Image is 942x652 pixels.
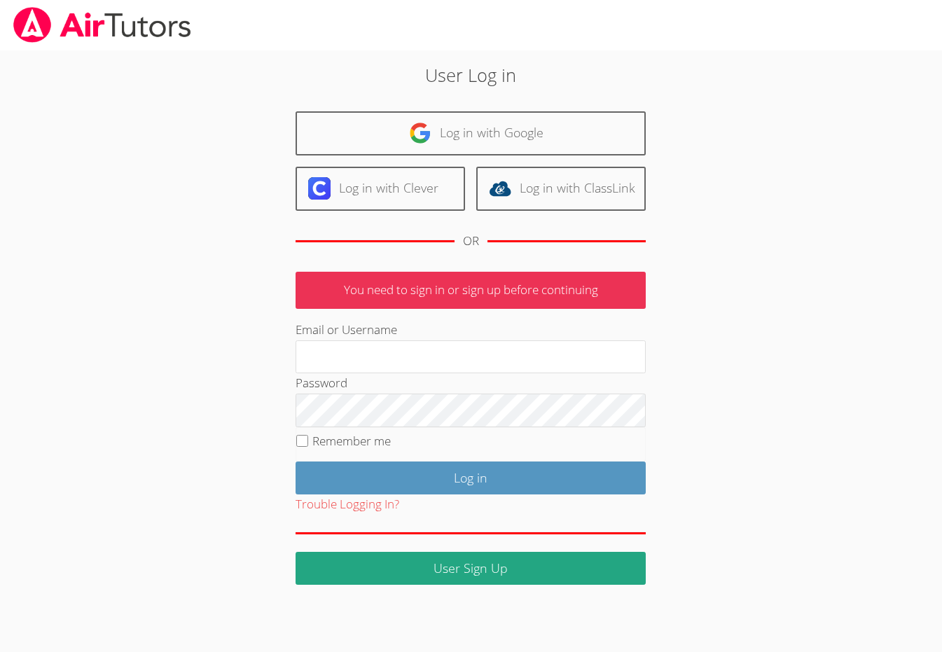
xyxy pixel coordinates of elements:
label: Remember me [312,433,391,449]
h2: User Log in [216,62,725,88]
div: OR [463,231,479,251]
p: You need to sign in or sign up before continuing [296,272,646,309]
a: Log in with Clever [296,167,465,211]
a: Log in with Google [296,111,646,155]
button: Trouble Logging In? [296,494,399,515]
img: google-logo-50288ca7cdecda66e5e0955fdab243c47b7ad437acaf1139b6f446037453330a.svg [409,122,431,144]
a: Log in with ClassLink [476,167,646,211]
img: clever-logo-6eab21bc6e7a338710f1a6ff85c0baf02591cd810cc4098c63d3a4b26e2feb20.svg [308,177,331,200]
label: Password [296,375,347,391]
a: User Sign Up [296,552,646,585]
img: classlink-logo-d6bb404cc1216ec64c9a2012d9dc4662098be43eaf13dc465df04b49fa7ab582.svg [489,177,511,200]
img: airtutors_banner-c4298cdbf04f3fff15de1276eac7730deb9818008684d7c2e4769d2f7ddbe033.png [12,7,193,43]
label: Email or Username [296,321,397,338]
input: Log in [296,462,646,494]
